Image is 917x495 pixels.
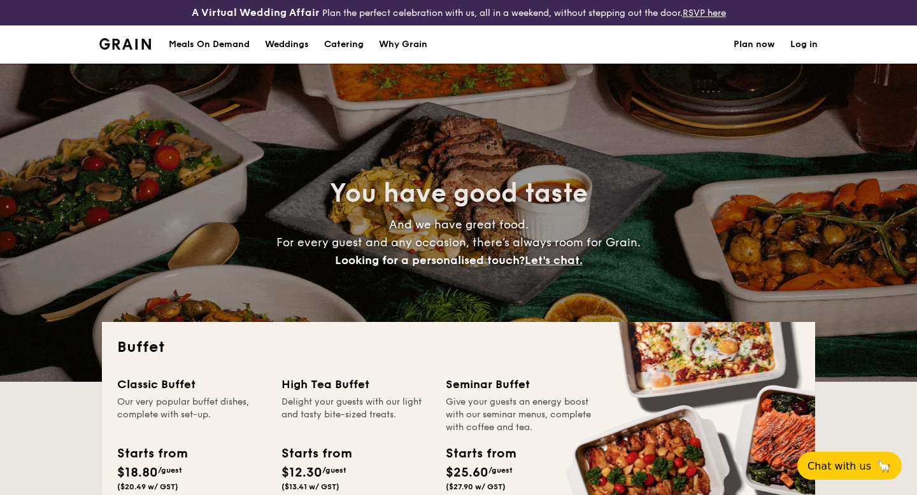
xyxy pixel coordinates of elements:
div: Meals On Demand [169,25,250,64]
h1: Catering [324,25,364,64]
div: Plan the perfect celebration with us, all in a weekend, without stepping out the door. [153,5,764,20]
div: High Tea Buffet [281,375,430,393]
span: ($20.49 w/ GST) [117,482,178,491]
span: 🦙 [876,459,892,473]
div: Delight your guests with our light and tasty bite-sized treats. [281,396,430,434]
div: Classic Buffet [117,375,266,393]
div: Why Grain [379,25,427,64]
span: $25.60 [446,465,488,480]
span: ($13.41 w/ GST) [281,482,339,491]
div: Starts from [281,444,351,463]
div: Our very popular buffet dishes, complete with set-up. [117,396,266,434]
div: Starts from [117,444,187,463]
span: Chat with us [807,460,871,472]
h4: A Virtual Wedding Affair [192,5,320,20]
a: Why Grain [371,25,435,64]
span: /guest [158,466,182,475]
a: Log in [790,25,818,64]
a: Catering [316,25,371,64]
span: /guest [488,466,513,475]
img: Grain [99,38,151,50]
a: Weddings [257,25,316,64]
a: Meals On Demand [161,25,257,64]
span: Let's chat. [525,253,583,267]
span: ($27.90 w/ GST) [446,482,506,491]
span: /guest [322,466,346,475]
div: Weddings [265,25,309,64]
a: Plan now [734,25,775,64]
span: $18.80 [117,465,158,480]
span: You have good taste [330,178,588,209]
a: Logotype [99,38,151,50]
div: Starts from [446,444,515,463]
h2: Buffet [117,337,800,358]
button: Chat with us🦙 [797,452,902,480]
span: Looking for a personalised touch? [335,253,525,267]
span: $12.30 [281,465,322,480]
a: RSVP here [683,8,726,18]
div: Give your guests an energy boost with our seminar menus, complete with coffee and tea. [446,396,595,434]
div: Seminar Buffet [446,375,595,393]
span: And we have great food. For every guest and any occasion, there’s always room for Grain. [276,218,641,267]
